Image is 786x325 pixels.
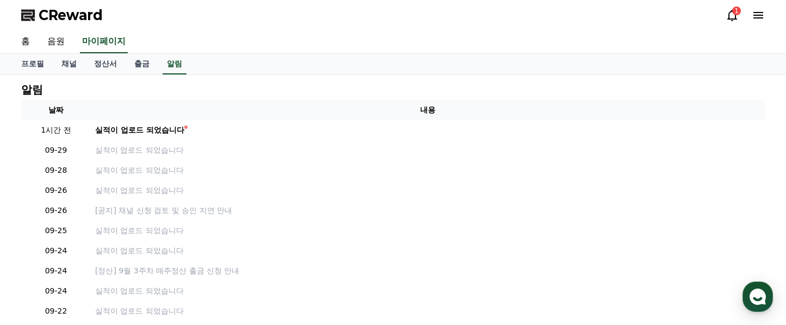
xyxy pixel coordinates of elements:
a: 마이페이지 [80,30,128,53]
a: [공지] 채널 신청 검토 및 승인 지연 안내 [95,205,760,216]
a: 실적이 업로드 되었습니다 [95,124,760,136]
span: 홈 [34,251,41,260]
a: 1 [726,9,739,22]
p: 09-29 [26,145,86,156]
p: 09-24 [26,285,86,297]
a: 설정 [140,235,209,262]
span: 대화 [99,252,113,260]
a: 실적이 업로드 되었습니다 [95,145,760,156]
a: 대화 [72,235,140,262]
a: 출금 [126,54,158,74]
p: 1시간 전 [26,124,86,136]
a: 실적이 업로드 되었습니다 [95,245,760,257]
span: CReward [39,7,103,24]
a: 실적이 업로드 되었습니다 [95,185,760,196]
div: 1 [732,7,741,15]
p: 09-22 [26,305,86,317]
a: 실적이 업로드 되었습니다 [95,165,760,176]
th: 내용 [91,100,765,120]
a: 정산서 [85,54,126,74]
a: 실적이 업로드 되었습니다 [95,285,760,297]
a: 채널 [53,54,85,74]
p: 09-25 [26,225,86,236]
a: 실적이 업로드 되었습니다 [95,305,760,317]
a: 홈 [3,235,72,262]
div: 실적이 업로드 되었습니다 [95,124,184,136]
p: 09-26 [26,185,86,196]
p: 09-26 [26,205,86,216]
a: 프로필 [13,54,53,74]
h4: 알림 [21,84,43,96]
th: 날짜 [21,100,91,120]
p: 09-24 [26,245,86,257]
a: 홈 [13,30,39,53]
a: [정산] 9월 3주차 매주정산 출금 신청 안내 [95,265,760,277]
a: 실적이 업로드 되었습니다 [95,225,760,236]
a: 음원 [39,30,73,53]
p: 09-28 [26,165,86,176]
span: 설정 [168,251,181,260]
p: 09-24 [26,265,86,277]
a: CReward [21,7,103,24]
a: 알림 [163,54,186,74]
